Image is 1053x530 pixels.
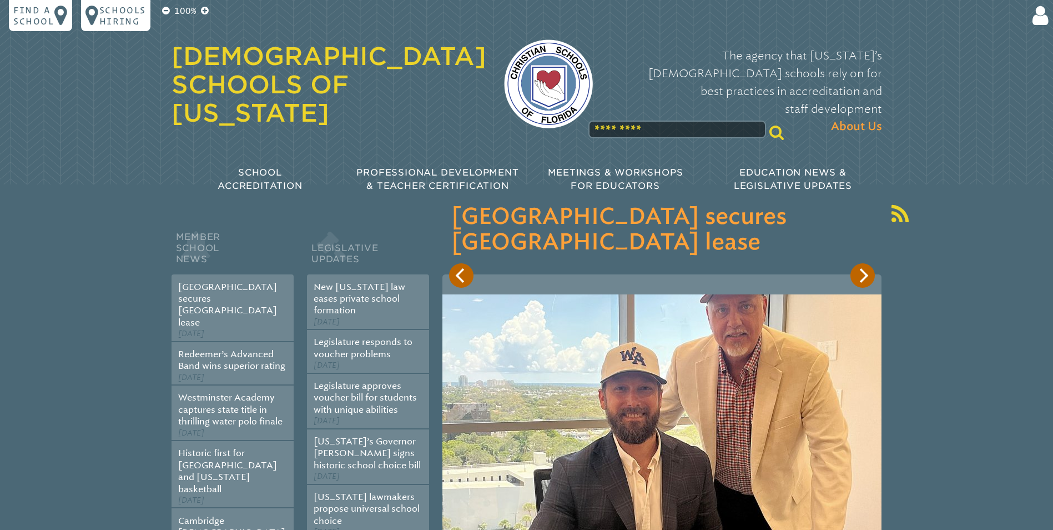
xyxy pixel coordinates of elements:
p: 100% [172,4,199,18]
span: [DATE] [178,428,204,438]
a: Legislature responds to voucher problems [314,337,412,359]
span: Meetings & Workshops for Educators [548,167,683,191]
a: New [US_STATE] law eases private school formation [314,282,405,316]
a: [US_STATE] lawmakers propose universal school choice [314,492,420,526]
span: [DATE] [314,317,340,327]
a: Redeemer’s Advanced Band wins superior rating [178,349,285,371]
button: Next [850,263,875,288]
img: csf-logo-web-colors.png [504,39,593,128]
h2: Member School News [172,229,294,274]
p: Find a school [13,4,54,27]
p: Schools Hiring [99,4,146,27]
a: Westminster Academy captures state title in thrilling water polo finale [178,392,283,427]
h3: [GEOGRAPHIC_DATA] secures [GEOGRAPHIC_DATA] lease [451,204,873,256]
span: [DATE] [314,361,340,370]
a: [DEMOGRAPHIC_DATA] Schools of [US_STATE] [172,42,486,127]
span: [DATE] [178,329,204,338]
span: Education News & Legislative Updates [734,167,852,191]
a: [GEOGRAPHIC_DATA] secures [GEOGRAPHIC_DATA] lease [178,282,277,328]
a: Legislature approves voucher bill for students with unique abilities [314,381,417,415]
a: [US_STATE]’s Governor [PERSON_NAME] signs historic school choice bill [314,436,421,471]
span: School Accreditation [218,167,302,191]
span: [DATE] [178,373,204,382]
span: [DATE] [314,416,340,426]
p: The agency that [US_STATE]’s [DEMOGRAPHIC_DATA] schools rely on for best practices in accreditati... [611,47,882,136]
button: Previous [449,263,473,288]
h2: Legislative Updates [307,229,429,274]
span: [DATE] [178,496,204,505]
span: About Us [831,118,882,136]
span: Professional Development & Teacher Certification [356,167,518,191]
a: Historic first for [GEOGRAPHIC_DATA] and [US_STATE] basketball [178,448,277,494]
span: [DATE] [314,472,340,481]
